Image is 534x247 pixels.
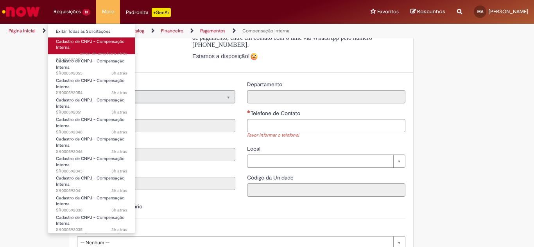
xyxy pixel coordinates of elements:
[489,8,528,15] span: [PERSON_NAME]
[242,28,289,34] a: Compensação Interna
[200,28,226,34] a: Pagamentos
[111,227,127,233] time: 29/09/2025 13:43:26
[56,39,125,51] span: Cadastro de CNPJ - Compensação Interna
[111,227,127,233] span: 3h atrás
[81,227,128,234] span: Tipo de solicitação
[56,117,125,129] span: Cadastro de CNPJ - Compensação Interna
[247,183,405,197] input: Código da Unidade
[111,90,127,96] time: 29/09/2025 13:46:30
[48,57,135,74] a: Aberto SR000592055 : Cadastro de CNPJ - Compensação Interna
[111,109,127,115] span: 3h atrás
[111,168,127,174] time: 29/09/2025 13:44:54
[77,177,235,190] input: Título
[111,207,127,213] span: 3h atrás
[192,53,400,60] p: Estamos a disposição!
[417,8,445,15] span: Rascunhos
[247,174,295,181] label: Somente leitura - Código da Unidade
[56,215,125,227] span: Cadastro de CNPJ - Compensação Interna
[56,195,125,207] span: Cadastro de CNPJ - Compensação Interna
[251,110,302,117] span: Telefone de Contato
[247,119,405,132] input: Telefone de Contato
[111,70,127,76] span: 3h atrás
[111,70,127,76] time: 29/09/2025 13:46:56
[48,174,135,191] a: Aberto SR000592041 : Cadastro de CNPJ - Compensação Interna
[56,129,127,135] span: SR000592048
[80,51,127,57] span: cerca de uma hora atrás
[247,90,405,103] input: Departamento
[56,78,125,90] span: Cadastro de CNPJ - Compensação Interna
[477,9,483,14] span: MA
[247,145,262,152] span: Local
[56,136,125,148] span: Cadastro de CNPJ - Compensação Interna
[48,23,135,233] ul: Requisições
[102,8,114,16] span: More
[48,194,135,211] a: Aberto SR000592038 : Cadastro de CNPJ - Compensação Interna
[48,96,135,113] a: Aberto SR000592051 : Cadastro de CNPJ - Compensação Interna
[111,207,127,213] time: 29/09/2025 13:43:58
[48,37,135,54] a: Aberto SR000592059 : Cadastro de CNPJ - Compensação Interna
[56,175,125,187] span: Cadastro de CNPJ - Compensação Interna
[410,8,445,16] a: Rascunhos
[247,80,284,88] label: Somente leitura - Departamento
[247,155,405,168] a: Limpar campo Local
[111,168,127,174] span: 3h atrás
[111,188,127,194] time: 29/09/2025 13:44:22
[247,174,295,181] span: Somente leitura - Código da Unidade
[91,91,235,103] a: [PERSON_NAME]Limpar campo Favorecido
[56,156,125,168] span: Cadastro de CNPJ - Compensação Interna
[56,168,127,174] span: SR000592043
[56,90,127,96] span: SR000592054
[247,132,405,139] div: Favor informar o telefone!
[6,24,350,38] ul: Trilhas de página
[9,28,36,34] a: Página inicial
[111,90,127,96] span: 3h atrás
[77,148,235,161] input: Email
[56,227,127,233] span: SR000592035
[111,149,127,155] time: 29/09/2025 13:45:18
[56,58,125,70] span: Cadastro de CNPJ - Compensação Interna
[48,135,135,152] a: Aberto SR000592046 : Cadastro de CNPJ - Compensação Interna
[111,188,127,194] span: 3h atrás
[56,149,127,155] span: SR000592046
[377,8,399,16] span: Favoritos
[48,76,135,93] a: Aberto SR000592054 : Cadastro de CNPJ - Compensação Interna
[82,9,90,16] span: 13
[56,109,127,116] span: SR000592051
[1,4,41,20] img: ServiceNow
[56,97,125,109] span: Cadastro de CNPJ - Compensação Interna
[56,207,127,213] span: SR000592038
[111,129,127,135] time: 29/09/2025 13:45:38
[111,149,127,155] span: 3h atrás
[161,28,183,34] a: Financeiro
[77,119,235,132] input: ID
[56,188,127,194] span: SR000592041
[56,51,127,63] span: SR000592059
[48,213,135,230] a: Aberto SR000592035 : Cadastro de CNPJ - Compensação Interna
[56,70,127,76] span: SR000592055
[111,129,127,135] span: 3h atrás
[250,53,258,60] img: Sorriso
[96,91,215,103] span: [PERSON_NAME]
[48,27,135,36] a: Exibir Todas as Solicitações
[192,27,394,48] span: Para solicitações como status de pagamento, data de pagamento ou comprovante de pagamento, entre ...
[48,155,135,171] a: Aberto SR000592043 : Cadastro de CNPJ - Compensação Interna
[247,110,251,113] span: Necessários
[111,109,127,115] time: 29/09/2025 13:46:02
[54,8,81,16] span: Requisições
[152,8,171,17] p: +GenAi
[80,51,127,57] time: 29/09/2025 15:43:34
[48,116,135,132] a: Aberto SR000592048 : Cadastro de CNPJ - Compensação Interna
[126,8,171,17] div: Padroniza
